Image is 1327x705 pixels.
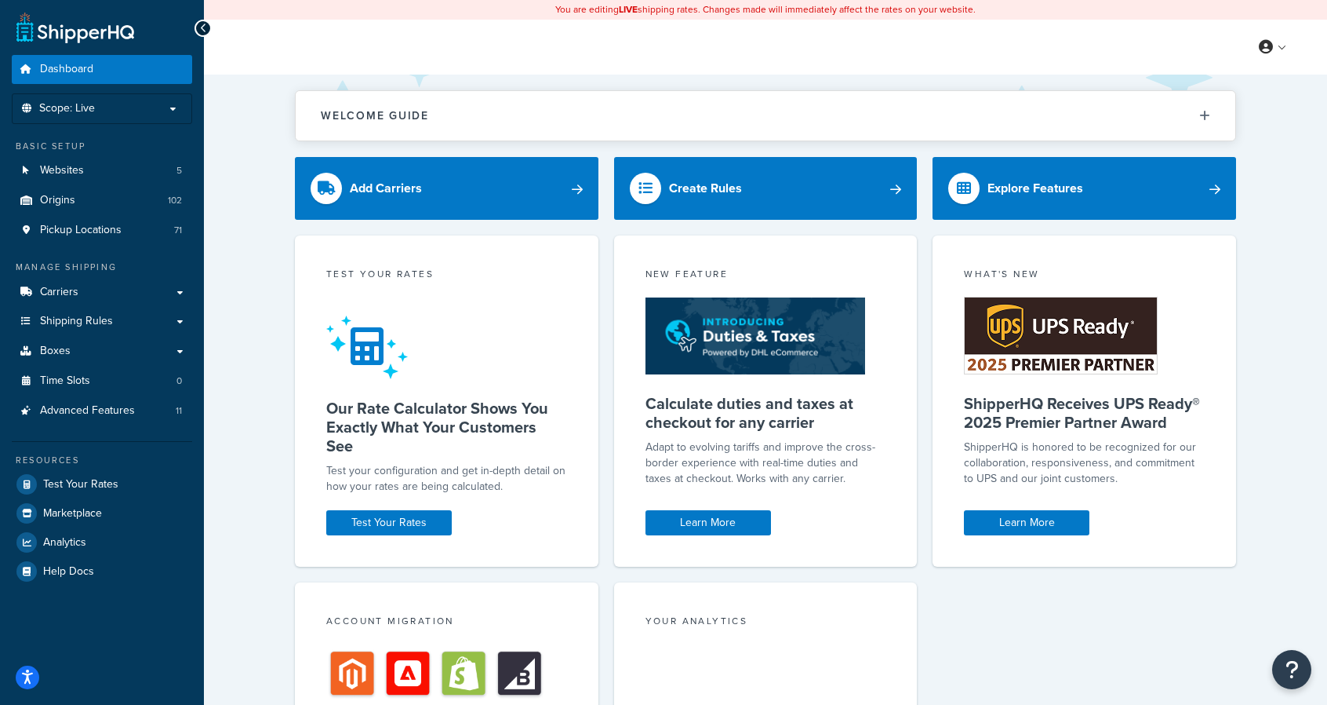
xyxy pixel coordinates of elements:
a: Carriers [12,278,192,307]
h2: Welcome Guide [321,110,429,122]
li: Websites [12,156,192,185]
div: Account Migration [326,614,567,632]
a: Dashboard [12,55,192,84]
span: Time Slots [40,374,90,388]
div: Add Carriers [350,177,422,199]
a: Time Slots0 [12,367,192,396]
li: Time Slots [12,367,192,396]
div: Test your configuration and get in-depth detail on how your rates are being calculated. [326,463,567,495]
div: What's New [964,267,1205,285]
span: Analytics [43,536,86,550]
a: Learn More [645,510,771,535]
a: Learn More [964,510,1089,535]
span: 0 [176,374,182,388]
span: 71 [174,224,182,237]
div: Test your rates [326,267,567,285]
span: Websites [40,164,84,177]
span: Origins [40,194,75,207]
span: Shipping Rules [40,315,113,328]
li: Advanced Features [12,396,192,426]
h5: Calculate duties and taxes at checkout for any carrier [645,394,886,432]
span: 11 [176,404,182,418]
span: Carriers [40,286,78,299]
a: Advanced Features11 [12,396,192,426]
span: Boxes [40,345,71,358]
a: Shipping Rules [12,307,192,336]
div: Resources [12,454,192,467]
span: Dashboard [40,63,93,76]
a: Analytics [12,528,192,557]
a: Test Your Rates [326,510,452,535]
button: Welcome Guide [296,91,1235,141]
li: Pickup Locations [12,216,192,245]
a: Marketplace [12,499,192,528]
span: Pickup Locations [40,224,122,237]
p: ShipperHQ is honored to be recognized for our collaboration, responsiveness, and commitment to UP... [964,440,1205,487]
button: Open Resource Center [1272,650,1311,689]
span: 102 [168,194,182,207]
div: Basic Setup [12,140,192,153]
div: Your Analytics [645,614,886,632]
div: Manage Shipping [12,261,192,274]
span: Help Docs [43,565,94,579]
h5: Our Rate Calculator Shows You Exactly What Your Customers See [326,399,567,455]
a: Add Carriers [295,157,598,220]
a: Origins102 [12,186,192,215]
b: LIVE [619,2,638,16]
p: Adapt to evolving tariffs and improve the cross-border experience with real-time duties and taxes... [645,440,886,487]
a: Explore Features [933,157,1236,220]
a: Websites5 [12,156,192,185]
div: Explore Features [987,177,1083,199]
span: Scope: Live [39,102,95,115]
a: Test Your Rates [12,470,192,499]
div: Create Rules [669,177,742,199]
a: Pickup Locations71 [12,216,192,245]
li: Origins [12,186,192,215]
div: New Feature [645,267,886,285]
a: Boxes [12,337,192,366]
span: Test Your Rates [43,478,118,491]
span: 5 [176,164,182,177]
a: Create Rules [614,157,918,220]
span: Advanced Features [40,404,135,418]
a: Help Docs [12,557,192,586]
h5: ShipperHQ Receives UPS Ready® 2025 Premier Partner Award [964,394,1205,432]
span: Marketplace [43,507,102,521]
